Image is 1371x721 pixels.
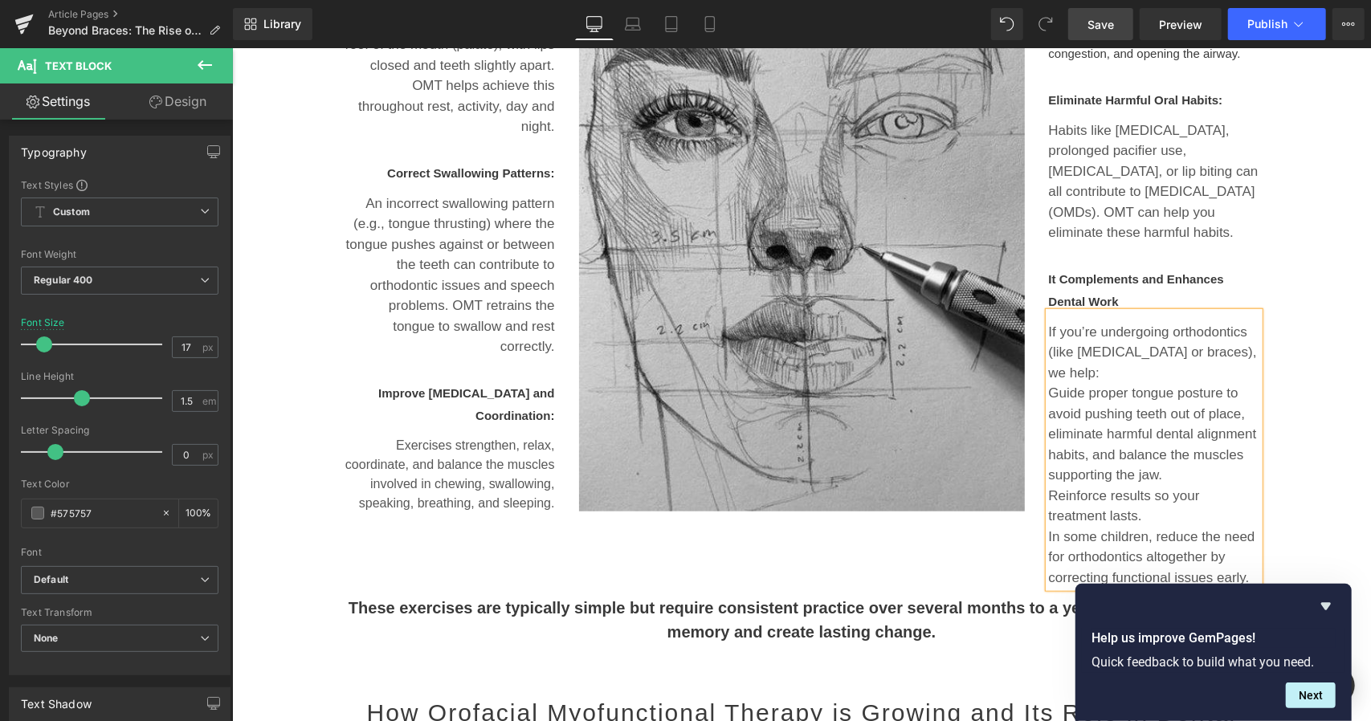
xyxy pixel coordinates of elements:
strong: These exercises are typically simple but require consistent practice over several months to a yea... [116,551,1022,593]
button: More [1332,8,1365,40]
div: Line Height [21,371,218,382]
div: Text Transform [21,607,218,618]
span: Book a Free Consultation [909,569,1084,585]
a: New Library [233,8,312,40]
button: Hide survey [1316,597,1336,616]
span: Eliminate Harmful Oral Habits: [817,45,991,59]
p: Exercises strengthen, relax, coordinate, and balance the muscles involved in chewing, swallowing,... [112,388,323,465]
div: Font Size [21,317,65,328]
div: Letter Spacing [21,425,218,436]
span: Preview [1159,16,1202,33]
h2: How Orofacial Myofunctional Therapy is Growing and Its Role in Dental and Health Care [112,650,1027,708]
div: Help us improve GemPages! [1091,597,1336,708]
p: If you’re undergoing orthodontics (like [MEDICAL_DATA] or braces), we help: [817,274,1028,336]
p: In some children, reduce the need for orthodontics altogether by correcting functional issues early. [817,479,1028,540]
div: Text Shadow [21,688,92,711]
span: Correct Swallowing Patterns: [155,118,322,132]
a: Desktop [575,8,614,40]
div: % [179,499,218,528]
span: em [202,396,216,406]
p: Guide proper tongue posture to avoid pushing teeth out of place, eliminate harmful dental alignme... [817,335,1028,438]
span: Library [263,17,301,31]
a: Laptop [614,8,652,40]
span: Publish [1247,18,1287,31]
p: Quick feedback to build what you need. [1091,654,1336,670]
p: An incorrect swallowing pattern (e.g., tongue thrusting) where the tongue pushes against or betwe... [112,145,323,309]
b: Regular 400 [34,274,93,286]
span: px [202,342,216,352]
i: Default [34,573,68,587]
b: None [34,632,59,644]
span: Beyond Braces: The Rise of Orofacial Myofunctional Therapy in Modern Dentistry [48,24,202,37]
a: Preview [1140,8,1222,40]
span: Text Block [45,59,112,72]
a: Design [120,84,236,120]
button: Redo [1030,8,1062,40]
span: Save [1087,16,1114,33]
a: Mobile [691,8,729,40]
span: It Complements and Enhances Dental Work [817,224,992,260]
p: Habits like [MEDICAL_DATA], prolonged pacifier use, [MEDICAL_DATA], or lip biting can all contrib... [817,72,1028,195]
button: Publish [1228,8,1326,40]
b: Custom [53,206,90,219]
a: Article Pages [48,8,233,21]
div: Font Weight [21,249,218,260]
div: Text Styles [21,178,218,191]
span: Improve [MEDICAL_DATA] and Coordination: [146,338,322,374]
button: Next question [1286,682,1336,708]
input: Color [51,504,153,522]
p: Reinforce results so your treatment lasts. [817,438,1028,479]
div: Text Color [21,479,218,490]
a: Book a Free Consultation [895,561,1099,593]
a: Tablet [652,8,691,40]
h2: Help us improve GemPages! [1091,629,1336,648]
button: Undo [991,8,1023,40]
span: px [202,450,216,460]
div: Typography [21,136,87,159]
div: Font [21,547,218,558]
